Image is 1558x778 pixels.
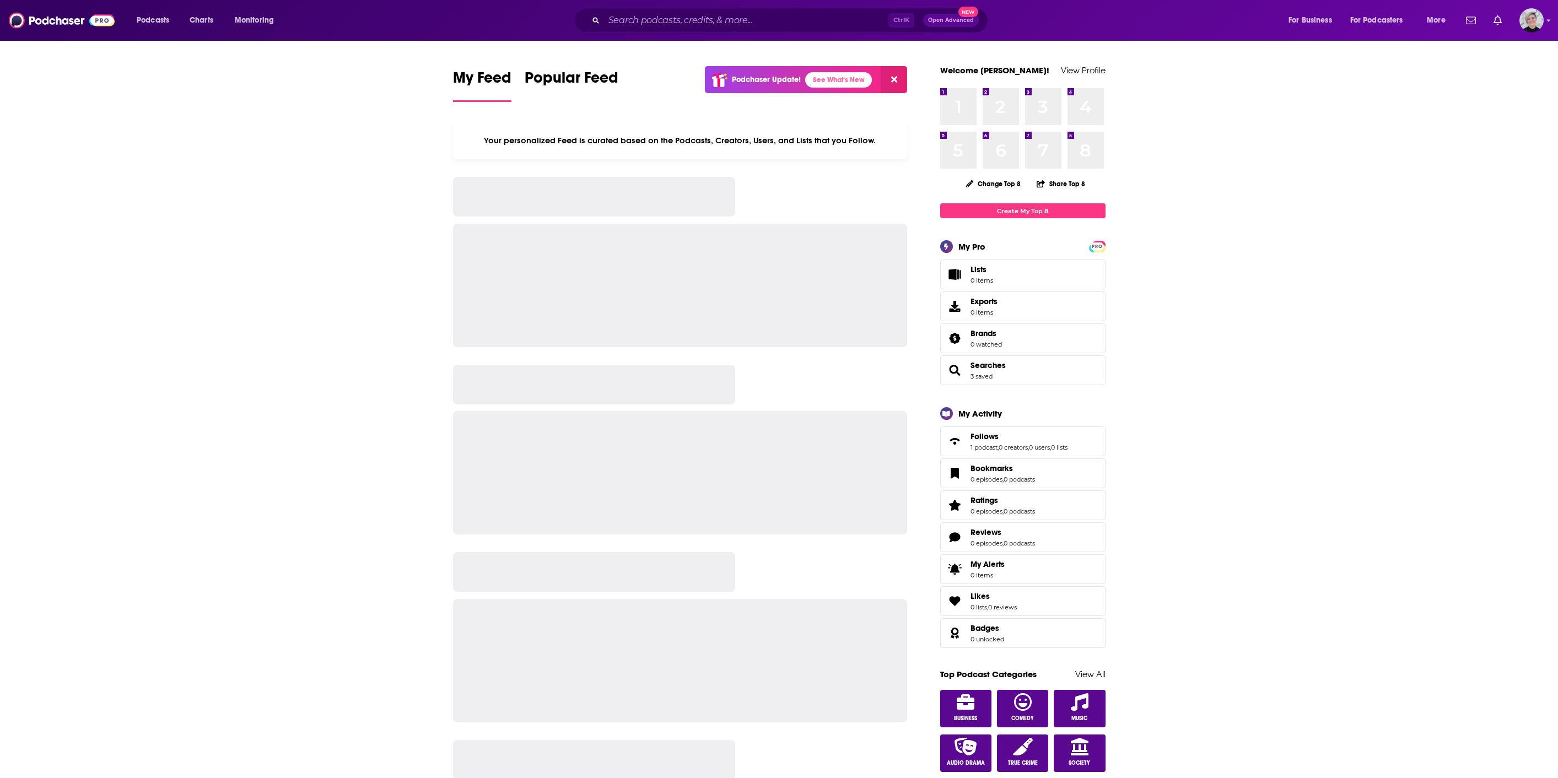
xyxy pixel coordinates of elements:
[971,360,1006,370] span: Searches
[1054,734,1106,772] a: Society
[940,734,992,772] a: Audio Drama
[9,10,115,31] img: Podchaser - Follow, Share and Rate Podcasts
[940,65,1049,75] a: Welcome [PERSON_NAME]!
[940,458,1106,488] span: Bookmarks
[1489,11,1506,30] a: Show notifications dropdown
[1061,65,1106,75] a: View Profile
[940,618,1106,648] span: Badges
[1071,715,1087,722] span: Music
[604,12,888,29] input: Search podcasts, credits, & more...
[971,559,1005,569] span: My Alerts
[971,571,1005,579] span: 0 items
[954,715,977,722] span: Business
[971,309,998,316] span: 0 items
[1004,476,1035,483] a: 0 podcasts
[1004,507,1035,515] a: 0 podcasts
[971,328,996,338] span: Brands
[987,603,988,611] span: ,
[1343,12,1419,29] button: open menu
[997,690,1049,727] a: Comedy
[971,372,993,380] a: 3 saved
[944,530,966,545] a: Reviews
[944,363,966,378] a: Searches
[235,13,274,28] span: Monitoring
[1519,8,1544,33] img: User Profile
[1075,669,1106,679] a: View All
[944,625,966,641] a: Badges
[971,264,993,274] span: Lists
[997,734,1049,772] a: True Crime
[944,561,966,577] span: My Alerts
[182,12,220,29] a: Charts
[1008,760,1038,766] span: True Crime
[1519,8,1544,33] button: Show profile menu
[940,355,1106,385] span: Searches
[137,13,169,28] span: Podcasts
[1002,507,1004,515] span: ,
[999,444,1028,451] a: 0 creators
[947,760,985,766] span: Audio Drama
[1011,715,1034,722] span: Comedy
[944,434,966,449] a: Follows
[971,603,987,611] a: 0 lists
[1519,8,1544,33] span: Logged in as koernerj2
[971,495,998,505] span: Ratings
[971,277,993,284] span: 0 items
[1004,539,1035,547] a: 0 podcasts
[1350,13,1403,28] span: For Podcasters
[971,431,1068,441] a: Follows
[453,68,511,94] span: My Feed
[1462,11,1480,30] a: Show notifications dropdown
[958,7,978,17] span: New
[971,527,1001,537] span: Reviews
[944,593,966,609] a: Likes
[944,299,966,314] span: Exports
[1028,444,1029,451] span: ,
[940,260,1106,289] a: Lists
[971,463,1035,473] a: Bookmarks
[944,498,966,513] a: Ratings
[732,75,801,84] p: Podchaser Update!
[1427,13,1446,28] span: More
[1281,12,1346,29] button: open menu
[971,431,999,441] span: Follows
[940,522,1106,552] span: Reviews
[971,463,1013,473] span: Bookmarks
[940,323,1106,353] span: Brands
[971,296,998,306] span: Exports
[971,328,1002,338] a: Brands
[998,444,999,451] span: ,
[1054,690,1106,727] a: Music
[1029,444,1050,451] a: 0 users
[971,591,1017,601] a: Likes
[1051,444,1068,451] a: 0 lists
[944,331,966,346] a: Brands
[971,444,998,451] a: 1 podcast
[525,68,618,94] span: Popular Feed
[940,203,1106,218] a: Create My Top 8
[940,426,1106,456] span: Follows
[584,8,999,33] div: Search podcasts, credits, & more...
[940,291,1106,321] a: Exports
[959,177,1028,191] button: Change Top 8
[1002,476,1004,483] span: ,
[1419,12,1459,29] button: open menu
[971,623,999,633] span: Badges
[971,264,986,274] span: Lists
[988,603,1017,611] a: 0 reviews
[940,586,1106,616] span: Likes
[958,241,985,252] div: My Pro
[958,408,1002,419] div: My Activity
[129,12,184,29] button: open menu
[971,527,1035,537] a: Reviews
[453,122,908,159] div: Your personalized Feed is curated based on the Podcasts, Creators, Users, and Lists that you Follow.
[1036,173,1086,194] button: Share Top 8
[1091,242,1104,251] span: PRO
[1091,242,1104,250] a: PRO
[1289,13,1332,28] span: For Business
[525,68,618,102] a: Popular Feed
[940,669,1037,679] a: Top Podcast Categories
